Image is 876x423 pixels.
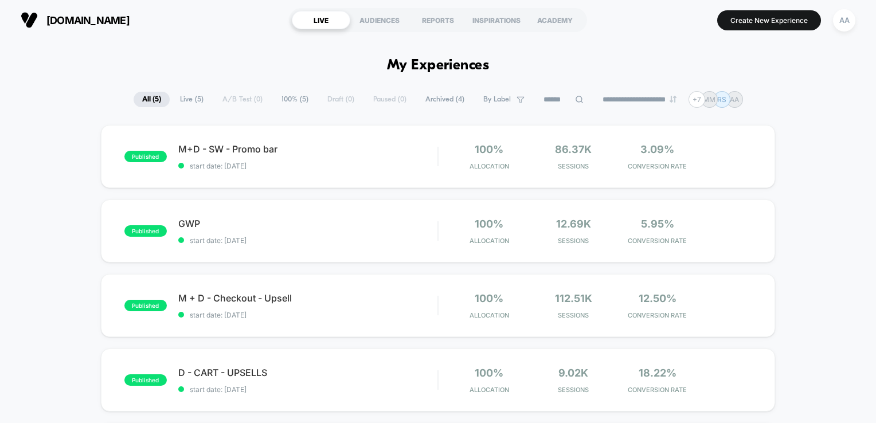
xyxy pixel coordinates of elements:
[124,300,167,311] span: published
[618,162,697,170] span: CONVERSION RATE
[639,367,676,379] span: 18.22%
[475,218,503,230] span: 100%
[618,237,697,245] span: CONVERSION RATE
[640,143,674,155] span: 3.09%
[670,96,676,103] img: end
[470,237,509,245] span: Allocation
[350,11,409,29] div: AUDIENCES
[470,311,509,319] span: Allocation
[409,11,467,29] div: REPORTS
[178,162,438,170] span: start date: [DATE]
[717,10,821,30] button: Create New Experience
[639,292,676,304] span: 12.50%
[555,292,592,304] span: 112.51k
[618,311,697,319] span: CONVERSION RATE
[417,92,473,107] span: Archived ( 4 )
[178,143,438,155] span: M+D - SW - Promo bar
[124,374,167,386] span: published
[178,292,438,304] span: M + D - Checkout - Upsell
[387,57,490,74] h1: My Experiences
[134,92,170,107] span: All ( 5 )
[833,9,855,32] div: AA
[555,143,592,155] span: 86.37k
[467,11,526,29] div: INSPIRATIONS
[470,386,509,394] span: Allocation
[475,367,503,379] span: 100%
[717,95,726,104] p: RS
[273,92,317,107] span: 100% ( 5 )
[17,11,133,29] button: [DOMAIN_NAME]
[534,386,613,394] span: Sessions
[178,311,438,319] span: start date: [DATE]
[556,218,591,230] span: 12.69k
[178,218,438,229] span: GWP
[475,292,503,304] span: 100%
[534,237,613,245] span: Sessions
[483,95,511,104] span: By Label
[292,11,350,29] div: LIVE
[526,11,584,29] div: ACADEMY
[558,367,588,379] span: 9.02k
[178,385,438,394] span: start date: [DATE]
[21,11,38,29] img: Visually logo
[178,236,438,245] span: start date: [DATE]
[46,14,130,26] span: [DOMAIN_NAME]
[534,162,613,170] span: Sessions
[703,95,715,104] p: MM
[689,91,705,108] div: + 7
[475,143,503,155] span: 100%
[641,218,674,230] span: 5.95%
[171,92,212,107] span: Live ( 5 )
[830,9,859,32] button: AA
[124,151,167,162] span: published
[124,225,167,237] span: published
[534,311,613,319] span: Sessions
[618,386,697,394] span: CONVERSION RATE
[730,95,739,104] p: AA
[178,367,438,378] span: D - CART - UPSELLS
[470,162,509,170] span: Allocation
